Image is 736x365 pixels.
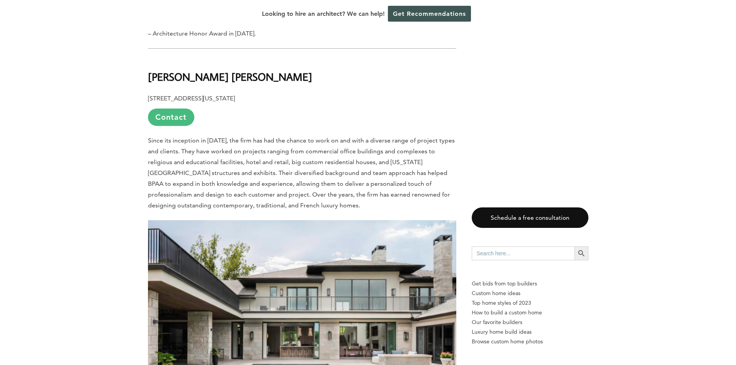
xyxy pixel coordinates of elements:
[148,70,312,83] b: [PERSON_NAME] [PERSON_NAME]
[472,337,588,346] a: Browse custom home photos
[472,298,588,308] a: Top home styles of 2023
[148,109,194,126] a: Contact
[472,289,588,298] a: Custom home ideas
[472,246,575,260] input: Search here...
[472,279,588,289] p: Get bids from top builders
[148,95,235,102] b: [STREET_ADDRESS][US_STATE]
[388,6,471,22] a: Get Recommendations
[472,308,588,317] a: How to build a custom home
[472,327,588,337] a: Luxury home build ideas
[577,249,586,258] svg: Search
[472,207,588,228] a: Schedule a free consultation
[472,317,588,327] a: Our favorite builders
[148,137,455,209] span: Since its inception in [DATE], the firm has had the chance to work on and with a diverse range of...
